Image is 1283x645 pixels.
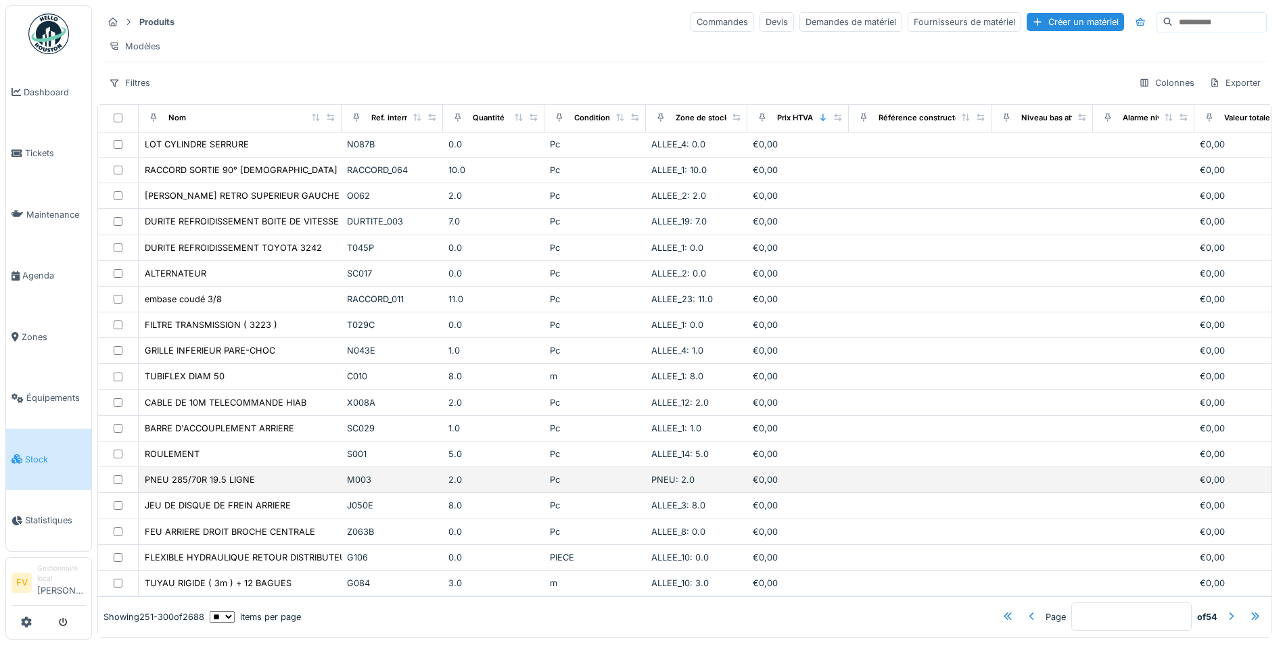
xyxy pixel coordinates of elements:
div: 1.0 [448,344,539,357]
div: M003 [347,473,438,486]
div: €0,00 [753,293,843,306]
div: PNEU 285/70R 19.5 LIGNE [145,473,255,486]
div: 0.0 [448,551,539,564]
div: 2.0 [448,189,539,202]
div: CABLE DE 10M TELECOMMANDE HIAB [145,396,306,409]
span: Stock [25,453,86,466]
div: Pc [550,241,640,254]
div: Pc [550,525,640,538]
div: RACCORD_011 [347,293,438,306]
div: Showing 251 - 300 of 2688 [103,611,204,623]
div: FEU ARRIERE DROIT BROCHE CENTRALE [145,525,315,538]
strong: of 54 [1197,611,1217,623]
div: items per page [210,611,301,623]
span: ALLEE_10: 0.0 [651,552,709,563]
div: G106 [347,551,438,564]
div: Nom [168,112,186,124]
div: J050E [347,499,438,512]
li: [PERSON_NAME] [37,563,86,602]
div: €0,00 [753,215,843,228]
div: €0,00 [753,473,843,486]
div: Pc [550,448,640,460]
div: TUBIFLEX DIAM 50 [145,370,225,383]
div: Pc [550,138,640,151]
span: Statistiques [25,514,86,527]
span: ALLEE_1: 10.0 [651,165,707,175]
div: Zone de stockage [676,112,742,124]
div: Page [1046,611,1066,623]
div: €0,00 [753,551,843,564]
span: ALLEE_1: 0.0 [651,320,703,330]
div: 0.0 [448,318,539,331]
span: ALLEE_14: 5.0 [651,449,709,459]
div: 5.0 [448,448,539,460]
strong: Produits [134,16,180,28]
a: Dashboard [6,62,91,123]
span: ALLEE_19: 7.0 [651,216,707,226]
span: Maintenance [26,208,86,221]
div: SC017 [347,267,438,280]
span: Équipements [26,391,86,404]
a: Statistiques [6,490,91,552]
div: Pc [550,396,640,409]
div: €0,00 [753,318,843,331]
span: Agenda [22,269,86,282]
div: Gestionnaire local [37,563,86,584]
div: Pc [550,189,640,202]
div: embase coudé 3/8 [145,293,222,306]
div: 2.0 [448,396,539,409]
div: DURTITE_003 [347,215,438,228]
div: Créer un matériel [1027,13,1124,31]
div: N087B [347,138,438,151]
div: T029C [347,318,438,331]
div: BARRE D'ACCOUPLEMENT ARRIERE [145,422,294,435]
span: ALLEE_1: 1.0 [651,423,701,433]
div: Ref. interne [371,112,414,124]
span: ALLEE_4: 1.0 [651,345,703,356]
div: G084 [347,577,438,590]
div: Pc [550,344,640,357]
div: Référence constructeur [879,112,967,124]
div: FILTRE TRANSMISSION ( 3223 ) [145,318,277,331]
div: Quantité [473,112,505,124]
div: €0,00 [753,422,843,435]
div: 0.0 [448,241,539,254]
div: 0.0 [448,138,539,151]
div: Filtres [103,73,156,93]
div: 1.0 [448,422,539,435]
li: FV [11,573,32,593]
div: Z063B [347,525,438,538]
div: Prix HTVA [777,112,813,124]
div: €0,00 [753,344,843,357]
div: DURITE REFROIDISSEMENT BOITE DE VITESSE [145,215,339,228]
div: Pc [550,473,640,486]
div: ROULEMENT [145,448,200,460]
div: m [550,370,640,383]
div: Pc [550,318,640,331]
div: Modèles [103,37,166,56]
div: LOT CYLINDRE SERRURE [145,138,249,151]
div: Pc [550,293,640,306]
div: €0,00 [753,370,843,383]
a: Stock [6,429,91,490]
div: Pc [550,499,640,512]
a: FV Gestionnaire local[PERSON_NAME] [11,563,86,606]
div: 0.0 [448,525,539,538]
a: Agenda [6,245,91,307]
div: €0,00 [753,138,843,151]
div: Pc [550,164,640,176]
div: 10.0 [448,164,539,176]
div: 7.0 [448,215,539,228]
div: Valeur totale [1224,112,1270,124]
span: ALLEE_8: 0.0 [651,527,705,537]
div: €0,00 [753,525,843,538]
div: O062 [347,189,438,202]
div: Alarme niveau bas [1123,112,1190,124]
div: Exporter [1203,73,1267,93]
span: ALLEE_3: 8.0 [651,500,705,510]
div: Pc [550,215,640,228]
div: [PERSON_NAME] RETRO SUPERIEUR GAUCHE ( CAMION 470 ET 471 ) [145,189,438,202]
div: €0,00 [753,577,843,590]
div: PIECE [550,551,640,564]
span: ALLEE_1: 8.0 [651,371,703,381]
